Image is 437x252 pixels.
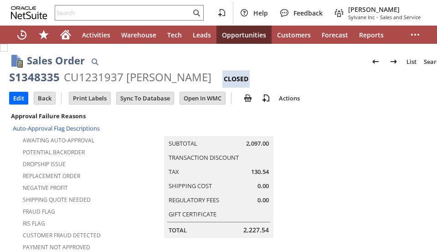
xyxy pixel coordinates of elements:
input: Back [34,92,55,104]
a: Subtotal [169,139,197,147]
a: Regulatory Fees [169,196,219,204]
div: Approval Failure Reasons [9,110,151,122]
svg: Search [191,7,202,18]
div: S1348335 [9,70,60,84]
a: Reports [354,26,389,44]
div: More menus [404,26,426,44]
span: Help [253,9,268,17]
a: Tax [169,168,179,176]
a: Payment not approved [23,243,90,251]
svg: Shortcuts [38,29,49,40]
a: Dropship Issue [23,160,66,168]
a: Tech [162,26,187,44]
h1: Sales Order [27,53,85,68]
span: Customers [277,31,311,39]
span: Reports [359,31,384,39]
input: Sync To Database [117,92,174,104]
a: Fraud Flag [23,208,55,215]
img: print.svg [242,93,253,104]
span: Warehouse [121,31,156,39]
svg: logo [11,6,47,19]
input: Search [55,7,191,18]
a: Actions [275,94,303,102]
span: [PERSON_NAME] [348,5,421,14]
span: - [376,14,378,21]
a: Negative Profit [23,184,68,192]
span: 0.00 [257,196,269,205]
input: Print Labels [69,92,110,104]
svg: Home [60,29,71,40]
a: Potential Backorder [23,148,85,156]
span: Activities [82,31,110,39]
span: Tech [167,31,182,39]
a: Awaiting Auto-Approval [23,136,94,144]
a: Auto-Approval Flag Descriptions [13,124,100,132]
img: Quick Find [89,56,100,67]
div: Shortcuts [33,26,55,44]
span: Opportunities [222,31,266,39]
a: Transaction Discount [169,153,239,162]
span: Sylvane Inc [348,14,375,21]
a: Gift Certificate [169,210,216,218]
a: List [403,54,420,69]
span: 2,227.54 [243,226,269,235]
a: Customers [272,26,316,44]
span: Sales and Service [380,14,421,21]
a: Activities [77,26,116,44]
input: Open In WMC [180,92,225,104]
a: Opportunities [216,26,272,44]
a: Forecast [316,26,354,44]
a: RIS flag [23,220,45,227]
a: Leads [187,26,216,44]
a: Customer Fraud Detected [23,231,101,239]
span: 2,097.00 [246,139,269,148]
span: 0.00 [257,182,269,190]
a: Shipping Cost [169,182,212,190]
input: Edit [10,92,28,104]
div: Closed [222,70,250,88]
span: Feedback [293,9,323,17]
span: Forecast [322,31,348,39]
a: Home [55,26,77,44]
a: Replacement Order [23,172,80,180]
a: Recent Records [11,26,33,44]
a: Shipping Quote Needed [23,196,91,204]
a: Warehouse [116,26,162,44]
caption: Summary [164,121,273,136]
img: add-record.svg [261,93,272,104]
img: Next [388,56,399,67]
span: 130.54 [251,168,269,176]
span: Leads [193,31,211,39]
div: CU1231937 [PERSON_NAME] [64,70,211,84]
a: Total [169,226,187,234]
svg: Recent Records [16,29,27,40]
img: Previous [370,56,381,67]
